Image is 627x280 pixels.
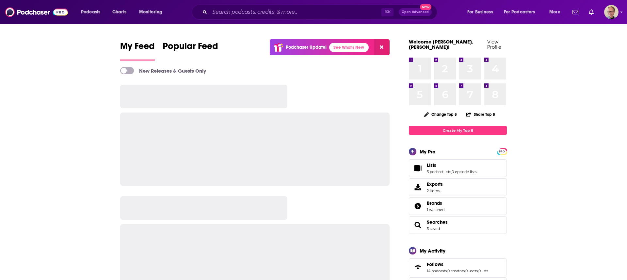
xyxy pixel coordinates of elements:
span: Brands [409,197,507,215]
div: Search podcasts, credits, & more... [198,5,443,20]
span: My Feed [120,41,155,56]
span: Charts [112,8,126,17]
a: 0 users [465,269,478,273]
img: User Profile [604,5,619,19]
a: Exports [409,178,507,196]
a: Searches [411,220,424,230]
a: 0 episode lists [452,169,476,174]
span: Lists [427,162,436,168]
button: Open AdvancedNew [399,8,432,16]
button: open menu [500,7,545,17]
span: Follows [409,258,507,276]
span: New [420,4,432,10]
a: Lists [411,164,424,173]
a: Follows [427,261,488,267]
input: Search podcasts, credits, & more... [210,7,381,17]
span: Exports [427,181,443,187]
span: Follows [427,261,443,267]
a: 0 creators [447,269,465,273]
span: For Business [467,8,493,17]
a: Show notifications dropdown [586,7,596,18]
span: ⌘ K [381,8,394,16]
div: My Pro [420,149,436,155]
a: View Profile [487,39,501,50]
span: , [451,169,452,174]
span: 2 items [427,188,443,193]
button: Show profile menu [604,5,619,19]
button: Share Top 8 [466,108,495,121]
button: open menu [545,7,569,17]
a: Brands [427,200,444,206]
a: 3 podcast lists [427,169,451,174]
a: 0 lists [478,269,488,273]
a: PRO [498,149,506,154]
button: open menu [135,7,171,17]
a: Charts [108,7,130,17]
a: 1 watched [427,207,444,212]
span: Popular Feed [163,41,218,56]
button: Change Top 8 [420,110,461,118]
img: Podchaser - Follow, Share and Rate Podcasts [5,6,68,18]
span: Exports [411,183,424,192]
a: See What's New [329,43,369,52]
a: Welcome [PERSON_NAME].[PERSON_NAME]! [409,39,473,50]
span: , [447,269,447,273]
a: Create My Top 8 [409,126,507,135]
span: Monitoring [139,8,162,17]
a: Popular Feed [163,41,218,61]
span: Searches [409,216,507,234]
a: New Releases & Guests Only [120,67,206,74]
span: Logged in as tommy.lynch [604,5,619,19]
div: My Activity [420,248,445,254]
span: Open Advanced [402,10,429,14]
span: , [465,269,465,273]
button: open menu [463,7,501,17]
a: 3 saved [427,226,440,231]
span: Lists [409,159,507,177]
span: , [478,269,478,273]
span: Brands [427,200,442,206]
a: Follows [411,263,424,272]
a: Lists [427,162,476,168]
span: More [549,8,560,17]
a: 14 podcasts [427,269,447,273]
span: Podcasts [81,8,100,17]
button: open menu [76,7,109,17]
a: Show notifications dropdown [570,7,581,18]
span: For Podcasters [504,8,535,17]
p: Podchaser Update! [286,44,327,50]
a: Searches [427,219,448,225]
a: Brands [411,201,424,211]
a: My Feed [120,41,155,61]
